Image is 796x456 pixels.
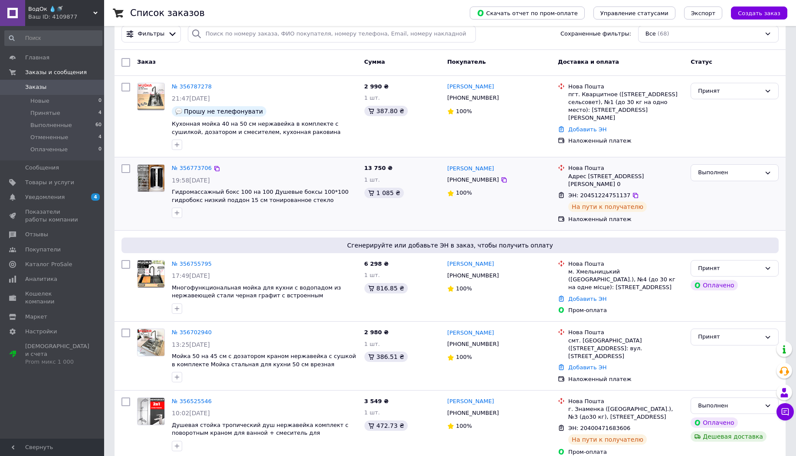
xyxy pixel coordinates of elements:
[568,202,647,212] div: На пути к получателю
[691,417,737,428] div: Оплачено
[447,83,494,91] a: [PERSON_NAME]
[25,231,48,238] span: Отзывы
[568,364,606,371] a: Добавить ЭН
[172,284,341,307] span: Многофункциональная мойка для кухни с водопадом из нержавеющей стали черная графит с встроенным с...
[138,165,164,192] img: Фото товару
[364,272,380,278] span: 1 шт.
[691,431,767,442] div: Дешевая доставка
[25,179,74,186] span: Товары и услуги
[364,188,404,198] div: 1 085 ₴
[98,97,102,105] span: 0
[138,30,165,38] span: Фильтры
[30,146,68,153] span: Оплаченные
[30,134,68,141] span: Отмененные
[172,422,348,444] span: Душевая стойка тропический душ нержавейка комплект с поворотным краном для ванной + смеситель для...
[138,261,164,287] img: Фото товару
[691,59,712,65] span: Статус
[364,176,380,183] span: 1 шт.
[172,95,210,102] span: 21:47[DATE]
[25,83,46,91] span: Заказы
[25,54,49,62] span: Главная
[364,283,408,293] div: 816.85 ₴
[25,68,87,76] span: Заказы и сообщения
[172,189,349,203] a: Гидромассажный бокс 100 на 100 Душевые боксы 100*100 гидробокс низкий поддон 15 см тонированное с...
[364,106,408,116] div: 387.80 ₴
[698,401,761,410] div: Выполнен
[130,8,205,18] h1: Список заказов
[568,434,647,445] div: На пути к получателю
[98,146,102,153] span: 0
[138,398,164,425] img: Фото товару
[738,10,780,16] span: Создать заказ
[447,260,494,268] a: [PERSON_NAME]
[98,109,102,117] span: 4
[137,260,165,288] a: Фото товару
[445,407,501,419] div: [PHONE_NUMBER]
[445,270,501,281] div: [PHONE_NUMBER]
[30,97,49,105] span: Новые
[456,423,472,429] span: 100%
[698,332,761,342] div: Принят
[568,268,684,292] div: м. Хмельницький ([GEOGRAPHIC_DATA].), №4 (до 30 кг на одне місце): [STREET_ADDRESS]
[172,341,210,348] span: 13:25[DATE]
[364,398,389,404] span: 3 549 ₴
[364,341,380,347] span: 1 шт.
[137,59,156,65] span: Заказ
[447,397,494,406] a: [PERSON_NAME]
[138,83,164,110] img: Фото товару
[568,126,606,133] a: Добавить ЭН
[138,329,164,356] img: Фото товару
[568,91,684,122] div: пгт. Кварцитное ([STREET_ADDRESS] сельсовет), №1 (до 30 кг на одно место): [STREET_ADDRESS][PERSO...
[776,403,794,420] button: Чат с покупателем
[600,10,668,16] span: Управление статусами
[172,121,341,135] a: Кухонная мойка 40 на 50 см нержавейка в комплекте с сушилкой, дозатором и смесителем, кухонная ра...
[184,108,263,115] span: Прошу не телефонувати
[456,354,472,360] span: 100%
[684,7,722,20] button: Экспорт
[691,10,715,16] span: Экспорт
[172,261,212,267] a: № 356755795
[172,83,212,90] a: № 356787278
[691,280,737,290] div: Оплачено
[25,261,72,268] span: Каталог ProSale
[25,358,89,366] div: Prom микс 1 000
[25,342,89,366] span: [DEMOGRAPHIC_DATA] и счета
[364,352,408,362] div: 386.51 ₴
[172,353,356,368] a: Мойка 50 на 45 см с дозатором краном нержавейка с сушкой в комплекте Мойка стальная для кухни 50 ...
[25,193,65,201] span: Уведомления
[456,189,472,196] span: 100%
[95,121,102,129] span: 60
[470,7,585,20] button: Скачать отчет по пром-оплате
[25,290,80,306] span: Кошелек компании
[137,329,165,356] a: Фото товару
[698,168,761,177] div: Выполнен
[447,329,494,337] a: [PERSON_NAME]
[445,92,501,104] div: [PHONE_NUMBER]
[137,164,165,192] a: Фото товару
[28,5,93,13] span: ВодОк 💧🚿
[568,260,684,268] div: Нова Пошта
[698,264,761,273] div: Принят
[28,13,104,21] div: Ваш ID: 4109877
[30,109,60,117] span: Принятые
[25,313,47,321] span: Маркет
[172,272,210,279] span: 17:49[DATE]
[558,59,619,65] span: Доставка и оплата
[25,275,57,283] span: Аналитика
[364,165,393,171] span: 13 750 ₴
[568,425,630,431] span: ЭН: 20400471683606
[25,328,57,335] span: Настройки
[722,10,787,16] a: Создать заказ
[568,215,684,223] div: Наложенный платеж
[568,173,684,188] div: Адрес [STREET_ADDRESS][PERSON_NAME] 0
[137,397,165,425] a: Фото товару
[91,193,100,201] span: 4
[568,164,684,172] div: Нова Пошта
[4,30,102,46] input: Поиск
[364,83,389,90] span: 2 990 ₴
[364,420,408,431] div: 472.73 ₴
[568,306,684,314] div: Пром-оплата
[568,137,684,145] div: Наложенный платеж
